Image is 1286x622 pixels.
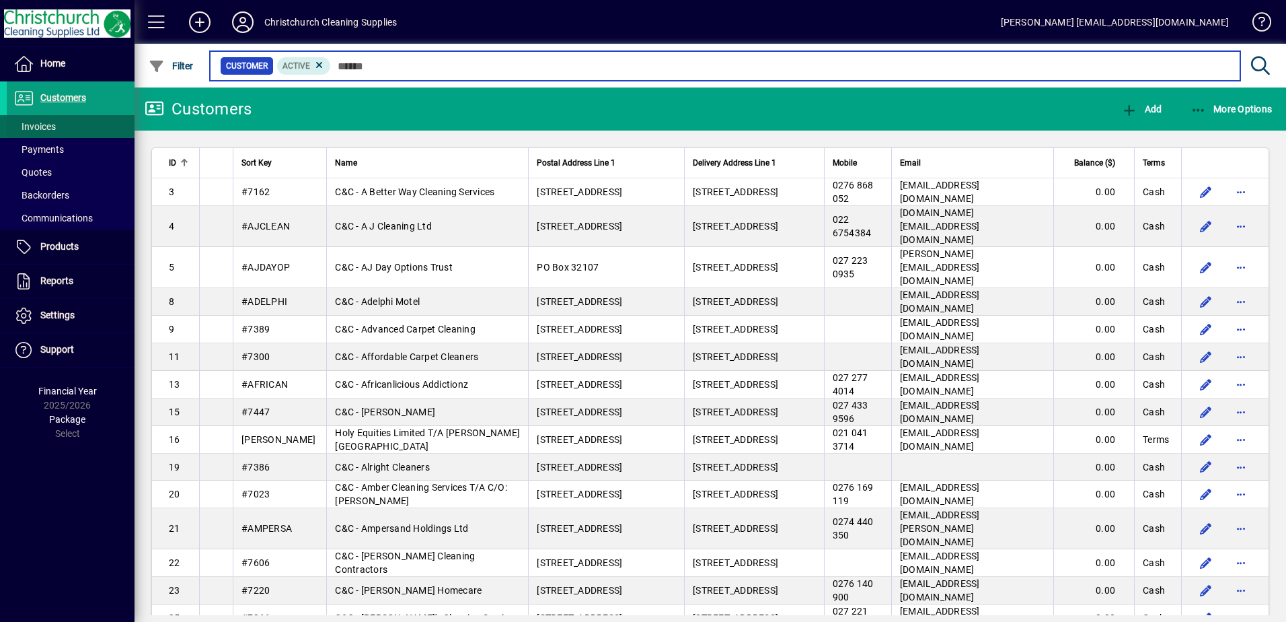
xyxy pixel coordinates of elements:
td: 0.00 [1053,481,1134,508]
span: [STREET_ADDRESS] [537,462,622,473]
span: Products [40,241,79,252]
span: #AFRICAN [241,379,288,390]
span: Customer [226,59,268,73]
div: ID [169,155,191,170]
button: Edit [1195,580,1217,601]
span: 027 433 9596 [833,400,868,424]
span: [STREET_ADDRESS] [693,186,778,197]
span: 5 [169,262,174,273]
button: More options [1230,483,1252,505]
span: Cash [1143,185,1165,199]
span: C&C - Affordable Carpet Cleaners [335,351,478,362]
div: Name [335,155,520,170]
span: #7386 [241,462,270,473]
span: #AJDAYOP [241,262,290,273]
button: Edit [1195,518,1217,539]
span: 027 277 4014 [833,372,868,396]
a: Support [7,333,135,367]
button: Edit [1195,552,1217,574]
span: 4 [169,221,174,232]
span: Cash [1143,556,1165,569]
span: [EMAIL_ADDRESS][DOMAIN_NAME] [900,180,980,204]
td: 0.00 [1053,206,1134,247]
button: More options [1230,291,1252,312]
span: C&C - Alright Cleaners [335,462,430,473]
button: Filter [145,54,197,78]
td: 0.00 [1053,577,1134,604]
span: 027 223 0935 [833,255,868,279]
button: Profile [221,10,264,34]
button: More options [1230,374,1252,395]
button: More options [1230,429,1252,450]
span: C&C - Adelphi Motel [335,296,420,307]
span: Package [49,414,85,425]
td: 0.00 [1053,288,1134,316]
button: Edit [1195,401,1217,423]
span: [STREET_ADDRESS] [537,434,622,445]
span: 23 [169,585,180,596]
span: 0276 140 900 [833,578,874,602]
button: Add [1118,97,1165,121]
span: [STREET_ADDRESS] [537,523,622,534]
span: [EMAIL_ADDRESS][DOMAIN_NAME] [900,578,980,602]
div: Christchurch Cleaning Supplies [264,11,397,33]
span: 0276 169 119 [833,482,874,506]
span: C&C - A Better Way Cleaning Services [335,186,494,197]
button: Edit [1195,483,1217,505]
span: 022 6754384 [833,214,872,238]
button: More options [1230,552,1252,574]
span: Cash [1143,584,1165,597]
td: 0.00 [1053,508,1134,549]
button: More options [1230,401,1252,423]
span: #7220 [241,585,270,596]
span: [STREET_ADDRESS] [693,221,778,232]
span: [STREET_ADDRESS] [693,351,778,362]
span: [STREET_ADDRESS] [537,221,622,232]
span: Payments [13,144,64,155]
span: 13 [169,379,180,390]
div: Email [900,155,1045,170]
span: [STREET_ADDRESS] [537,585,622,596]
button: Edit [1195,215,1217,237]
span: 0276 868 052 [833,180,874,204]
button: Edit [1195,346,1217,368]
button: Edit [1195,429,1217,450]
span: [STREET_ADDRESS] [693,523,778,534]
span: Postal Address Line 1 [537,155,615,170]
span: #7162 [241,186,270,197]
span: [EMAIL_ADDRESS][DOMAIN_NAME] [900,551,980,575]
span: [STREET_ADDRESS] [693,324,778,335]
span: 19 [169,462,180,473]
span: Cash [1143,522,1165,535]
span: 0274 440 350 [833,516,874,541]
button: Edit [1195,374,1217,395]
a: Home [7,47,135,81]
td: 0.00 [1053,454,1134,481]
span: Mobile [833,155,857,170]
div: Balance ($) [1062,155,1127,170]
a: Communications [7,207,135,230]
span: #ADELPHI [241,296,287,307]
span: [EMAIL_ADDRESS][DOMAIN_NAME] [900,317,980,341]
a: Products [7,230,135,264]
span: [EMAIL_ADDRESS][DOMAIN_NAME] [900,289,980,314]
span: Balance ($) [1074,155,1115,170]
button: More options [1230,215,1252,237]
a: Knowledge Base [1242,3,1269,46]
div: [PERSON_NAME] [EMAIL_ADDRESS][DOMAIN_NAME] [1001,11,1229,33]
td: 0.00 [1053,343,1134,371]
span: Cash [1143,460,1165,474]
span: PO Box 32107 [537,262,599,273]
span: C&C - A J Cleaning Ltd [335,221,432,232]
span: Customers [40,92,86,103]
span: [STREET_ADDRESS] [537,351,622,362]
span: [STREET_ADDRESS] [693,296,778,307]
span: Cash [1143,378,1165,391]
span: C&C - Ampersand Holdings Ltd [335,523,468,534]
td: 0.00 [1053,549,1134,577]
span: 8 [169,296,174,307]
td: 0.00 [1053,178,1134,206]
button: Edit [1195,291,1217,312]
td: 0.00 [1053,247,1134,288]
span: 11 [169,351,180,362]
